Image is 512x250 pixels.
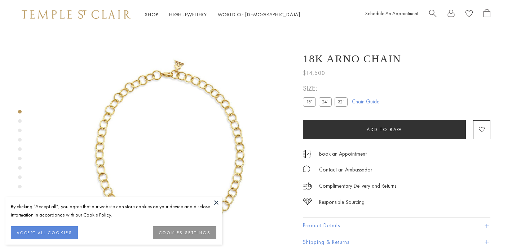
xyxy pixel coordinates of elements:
[303,120,466,139] button: Add to bag
[169,11,207,18] a: High JewelleryHigh Jewellery
[319,165,372,174] div: Contact an Ambassador
[319,182,396,191] p: Complimentary Delivery and Returns
[484,9,490,20] a: Open Shopping Bag
[319,150,367,158] a: Book an Appointment
[319,97,332,106] label: 24"
[145,10,300,19] nav: Main navigation
[303,198,312,205] img: icon_sourcing.svg
[145,11,158,18] a: ShopShop
[303,165,310,173] img: MessageIcon-01_2.svg
[352,98,379,106] a: Chain Guide
[11,202,216,219] div: By clicking “Accept all”, you agree that our website can store cookies on your device and disclos...
[22,10,131,19] img: Temple St. Clair
[303,182,312,191] img: icon_delivery.svg
[303,218,490,234] button: Product Details
[153,226,216,239] button: COOKIES SETTINGS
[303,82,350,94] span: SIZE:
[303,53,401,65] h1: 18K Arno Chain
[218,11,300,18] a: World of [DEMOGRAPHIC_DATA]World of [DEMOGRAPHIC_DATA]
[11,226,78,239] button: ACCEPT ALL COOKIES
[367,126,402,133] span: Add to bag
[303,150,312,158] img: icon_appointment.svg
[465,9,473,20] a: View Wishlist
[365,10,418,17] a: Schedule An Appointment
[18,108,22,194] div: Product gallery navigation
[303,97,316,106] label: 18"
[335,97,348,106] label: 32"
[319,198,365,207] div: Responsible Sourcing
[303,68,325,78] span: $14,500
[429,9,437,20] a: Search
